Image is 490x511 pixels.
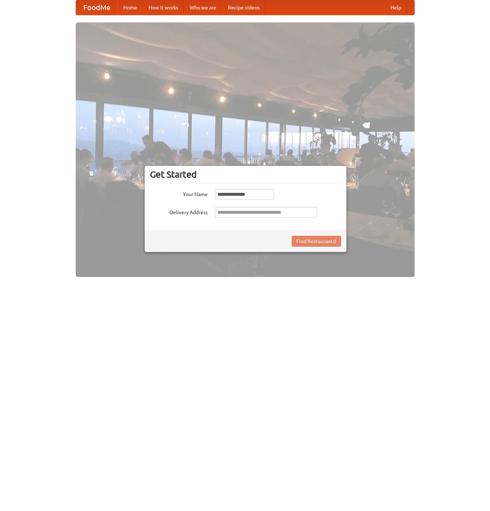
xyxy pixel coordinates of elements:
[150,169,341,180] h3: Get Started
[292,236,341,247] button: Find Restaurants!
[385,0,407,15] a: Help
[118,0,143,15] a: Home
[150,189,208,198] label: Your Name
[150,207,208,216] label: Delivery Address
[143,0,184,15] a: How it works
[184,0,222,15] a: Who we are
[222,0,265,15] a: Recipe videos
[76,0,118,15] a: FoodMe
